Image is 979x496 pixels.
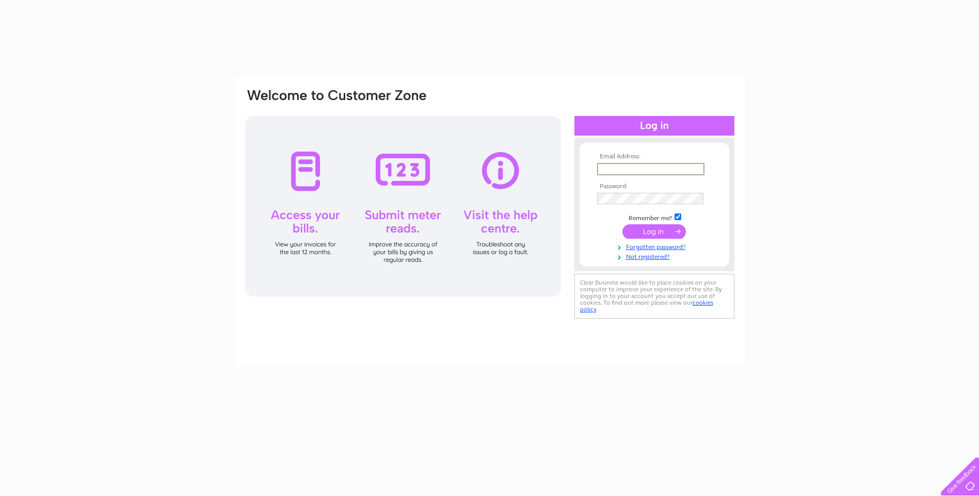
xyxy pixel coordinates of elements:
[595,212,714,222] td: Remember me?
[597,251,714,261] a: Not registered?
[580,299,713,313] a: cookies policy
[622,224,686,239] input: Submit
[595,183,714,190] th: Password:
[574,274,734,319] div: Clear Business would like to place cookies on your computer to improve your experience of the sit...
[597,241,714,251] a: Forgotten password?
[595,153,714,160] th: Email Address:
